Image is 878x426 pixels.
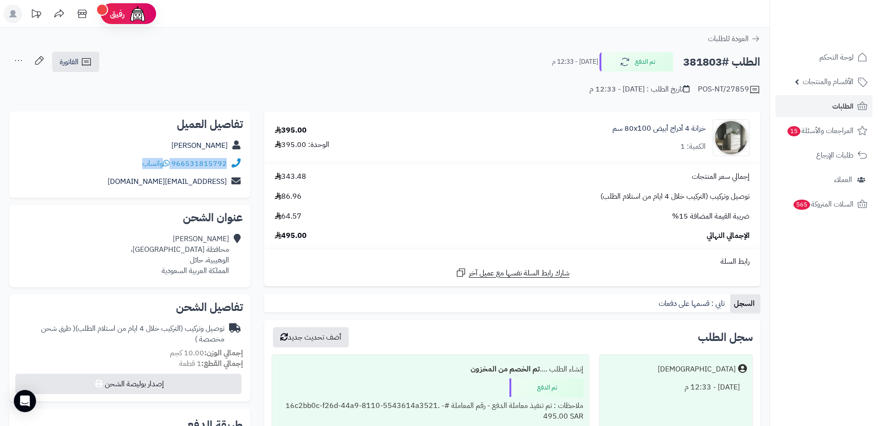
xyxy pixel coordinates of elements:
[17,119,243,130] h2: تفاصيل العميل
[204,347,243,359] strong: إجمالي الوزن:
[131,234,229,276] div: [PERSON_NAME] محافظة [GEOGRAPHIC_DATA]، الوهيبية، حائل المملكة العربية السعودية
[128,5,147,23] img: ai-face.png
[455,267,569,279] a: شارك رابط السلة نفسها مع عميل آخر
[658,364,736,375] div: [DEMOGRAPHIC_DATA]
[775,46,872,68] a: لوحة التحكم
[142,158,170,169] a: واتساب
[552,57,598,67] small: [DATE] - 12:33 م
[17,323,224,345] div: توصيل وتركيب (التركيب خلال 4 ايام من استلام الطلب)
[171,140,228,151] a: [PERSON_NAME]
[52,52,99,72] a: الفاتورة
[469,268,569,279] span: شارك رابط السلة نفسها مع عميل آخر
[787,124,854,137] span: المراجعات والأسئلة
[60,56,79,67] span: الفاتورة
[819,51,854,64] span: لوحة التحكم
[692,171,750,182] span: إجمالي سعر المنتجات
[816,149,854,162] span: طلبات الإرجاع
[775,193,872,215] a: السلات المتروكة565
[201,358,243,369] strong: إجمالي القطع:
[730,294,760,313] a: السجل
[170,347,243,359] small: 10.00 كجم
[275,125,307,136] div: 395.00
[815,26,869,45] img: logo-2.png
[599,52,673,72] button: تم الدفع
[14,390,36,412] div: Open Intercom Messenger
[708,33,760,44] a: العودة للطلبات
[41,323,224,345] span: ( طرق شحن مخصصة )
[268,256,757,267] div: رابط السلة
[605,378,747,396] div: [DATE] - 12:33 م
[275,231,307,241] span: 495.00
[775,144,872,166] a: طلبات الإرجاع
[707,231,750,241] span: الإجمالي النهائي
[15,374,242,394] button: إصدار بوليصة الشحن
[680,141,706,152] div: الكمية: 1
[275,140,329,150] div: الوحدة: 395.00
[24,5,48,25] a: تحديثات المنصة
[471,364,540,375] b: تم الخصم من المخزون
[612,123,706,134] a: خزانة 4 أدراج أبيض ‎80x100 سم‏
[787,126,800,136] span: 15
[775,169,872,191] a: العملاء
[655,294,730,313] a: تابي : قسمها على دفعات
[600,191,750,202] span: توصيل وتركيب (التركيب خلال 4 ايام من استلام الطلب)
[509,378,583,397] div: تم الدفع
[793,198,854,211] span: السلات المتروكة
[17,212,243,223] h2: عنوان الشحن
[275,211,302,222] span: 64.57
[110,8,125,19] span: رفيق
[803,75,854,88] span: الأقسام والمنتجات
[589,84,690,95] div: تاريخ الطلب : [DATE] - 12:33 م
[832,100,854,113] span: الطلبات
[683,53,760,72] h2: الطلب #381803
[698,332,753,343] h3: سجل الطلب
[278,397,583,426] div: ملاحظات : تم تنفيذ معاملة الدفع - رقم المعاملة #16c2bb0c-f26d-44a9-8110-5543614a3521. - 495.00 SAR
[775,120,872,142] a: المراجعات والأسئلة15
[793,200,810,210] span: 565
[672,211,750,222] span: ضريبة القيمة المضافة 15%
[708,33,749,44] span: العودة للطلبات
[275,171,306,182] span: 343.48
[275,191,302,202] span: 86.96
[179,358,243,369] small: 1 قطعة
[17,302,243,313] h2: تفاصيل الشحن
[834,173,852,186] span: العملاء
[698,84,760,95] div: POS-NT/27859
[775,95,872,117] a: الطلبات
[713,119,749,156] img: 1747726046-1707226648187-1702539813673-122025464545-1000x1000-90x90.jpg
[273,327,349,347] button: أضف تحديث جديد
[278,360,583,378] div: إنشاء الطلب ....
[108,176,227,187] a: [EMAIL_ADDRESS][DOMAIN_NAME]
[171,158,227,169] a: 966531815792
